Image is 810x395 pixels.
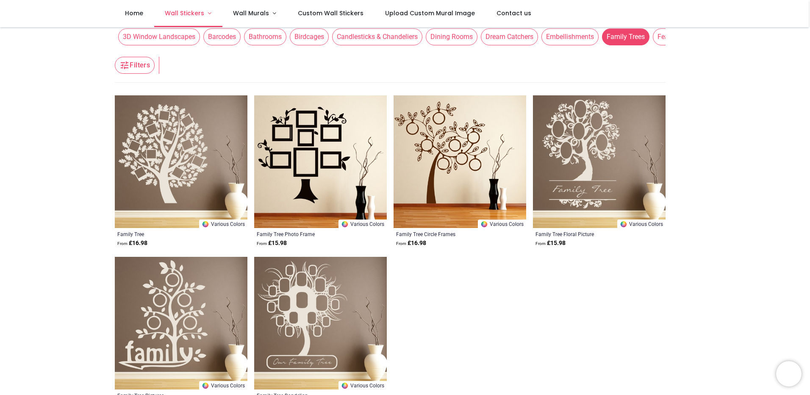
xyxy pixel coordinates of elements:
[286,28,329,45] button: Birdcages
[165,9,204,17] span: Wall Stickers
[257,241,267,246] span: From
[257,239,287,248] strong: £ 15.98
[394,95,526,228] img: Family Tree Circle Frames Wall Sticker
[338,220,387,228] a: Various Colors
[535,231,638,237] a: Family Tree Floral Picture
[115,95,247,228] img: Family Tree Wall Sticker
[533,95,666,228] img: Family Tree Floral Picture Wall Sticker
[617,220,666,228] a: Various Colors
[257,231,359,237] a: Family Tree Photo Frame
[118,28,200,45] span: 3D Window Landscapes
[202,382,209,389] img: Color Wheel
[241,28,286,45] button: Bathrooms
[341,220,349,228] img: Color Wheel
[478,220,526,228] a: Various Colors
[254,257,387,389] img: Family Tree Dandelion Wall Sticker
[477,28,538,45] button: Dream Catchers
[115,257,247,389] img: Family Tree Pictures Wall Sticker
[199,381,247,389] a: Various Colors
[200,28,241,45] button: Barcodes
[620,220,627,228] img: Color Wheel
[653,28,688,45] span: Feathers
[649,28,688,45] button: Feathers
[329,28,422,45] button: Candlesticks & Chandeliers
[117,239,147,248] strong: £ 16.98
[535,239,566,248] strong: £ 15.98
[338,381,387,389] a: Various Colors
[203,28,241,45] span: Barcodes
[290,28,329,45] span: Birdcages
[396,239,426,248] strong: £ 16.98
[538,28,599,45] button: Embellishments
[602,28,649,45] span: Family Trees
[396,231,498,237] a: Family Tree Circle Frames
[599,28,649,45] button: Family Trees
[480,220,488,228] img: Color Wheel
[202,220,209,228] img: Color Wheel
[298,9,363,17] span: Custom Wall Stickers
[776,361,802,387] iframe: Brevo live chat
[535,241,546,246] span: From
[497,9,531,17] span: Contact us
[385,9,475,17] span: Upload Custom Mural Image
[244,28,286,45] span: Bathrooms
[125,9,143,17] span: Home
[115,28,200,45] button: 3D Window Landscapes
[396,241,406,246] span: From
[117,231,219,237] a: Family Tree
[332,28,422,45] span: Candlesticks & Chandeliers
[341,382,349,389] img: Color Wheel
[426,28,477,45] span: Dining Rooms
[541,28,599,45] span: Embellishments
[115,57,155,74] button: Filters
[254,95,387,228] img: Family Tree Photo Frame Wall Sticker
[422,28,477,45] button: Dining Rooms
[481,28,538,45] span: Dream Catchers
[199,220,247,228] a: Various Colors
[233,9,269,17] span: Wall Murals
[117,241,128,246] span: From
